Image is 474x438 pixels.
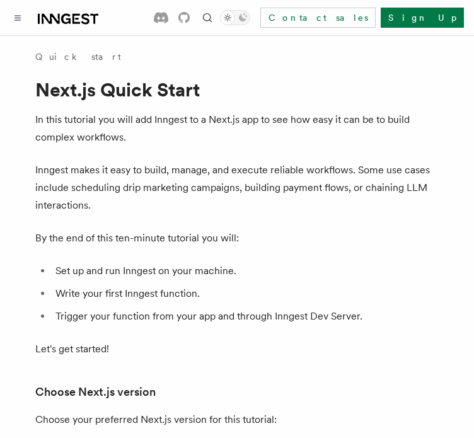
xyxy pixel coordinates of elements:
[52,262,439,280] li: Set up and run Inngest on your machine.
[52,308,439,325] li: Trigger your function from your app and through Inngest Dev Server.
[220,10,250,25] button: Toggle dark mode
[35,229,439,247] p: By the end of this ten-minute tutorial you will:
[381,8,464,28] a: Sign Up
[35,411,439,429] p: Choose your preferred Next.js version for this tutorial:
[10,10,25,25] button: Toggle navigation
[35,111,439,146] p: In this tutorial you will add Inngest to a Next.js app to see how easy it can be to build complex...
[35,50,121,63] a: Quick start
[35,161,439,214] p: Inngest makes it easy to build, manage, and execute reliable workflows. Some use cases include sc...
[52,285,439,303] li: Write your first Inngest function.
[200,10,215,25] button: Find something...
[260,8,376,28] a: Contact sales
[35,340,439,358] p: Let's get started!
[35,383,156,401] a: Choose Next.js version
[35,78,439,101] h1: Next.js Quick Start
